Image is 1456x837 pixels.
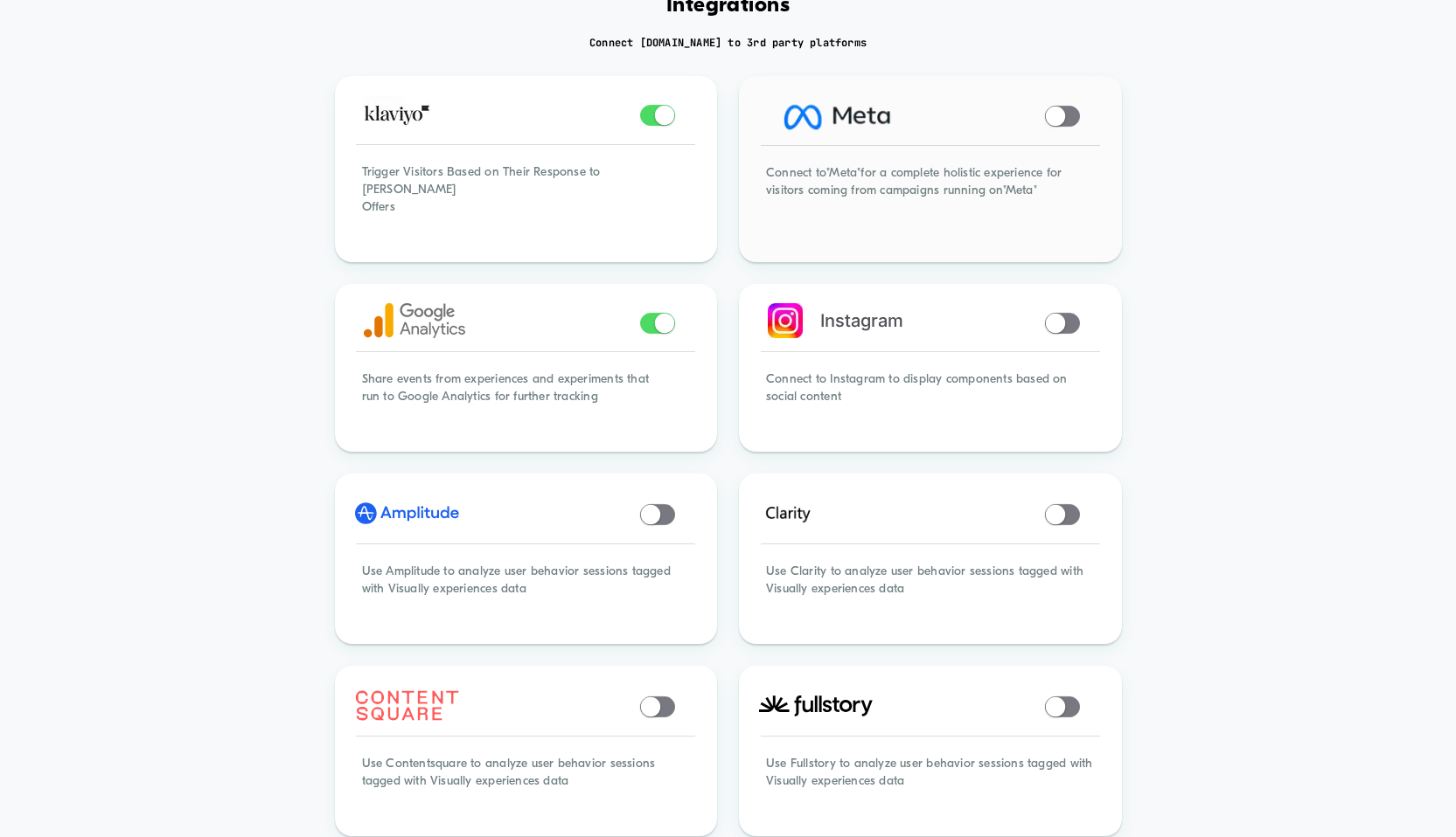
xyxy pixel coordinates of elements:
div: Use Fullstory to analyze user behavior sessions tagged with Visually experiences data [742,731,1119,834]
div: Connect to "Meta" for a complete holistic experience for visitors coming from campaigns running o... [742,141,1119,259]
img: clarity [759,498,819,529]
div: Share events from experiences and experiments that run to Google Analytics for further tracking [338,347,715,449]
div: Use Amplitude to analyze user behavior sessions tagged with Visually experiences data [338,539,715,641]
img: google analytics [364,303,465,338]
img: amplitude [355,498,459,529]
img: instagram [768,303,803,338]
img: Klaviyo [364,96,431,131]
span: Instagram [820,310,903,331]
div: Use Clarity to analyze user behavior sessions tagged with Visually experiences data [742,539,1119,641]
h2: Connect [DOMAIN_NAME] to 3rd party platforms [589,36,867,50]
img: Facebook [750,83,925,149]
div: Connect to Instagram to display components based on social content [742,347,1119,449]
img: fullstory [759,695,873,716]
img: contentsquare [355,690,459,721]
div: Trigger Visitors Based on Their Response to [PERSON_NAME] Offers [338,140,715,259]
div: Use Contentsquare to analyze user behavior sessions tagged with Visually experiences data [338,731,715,834]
